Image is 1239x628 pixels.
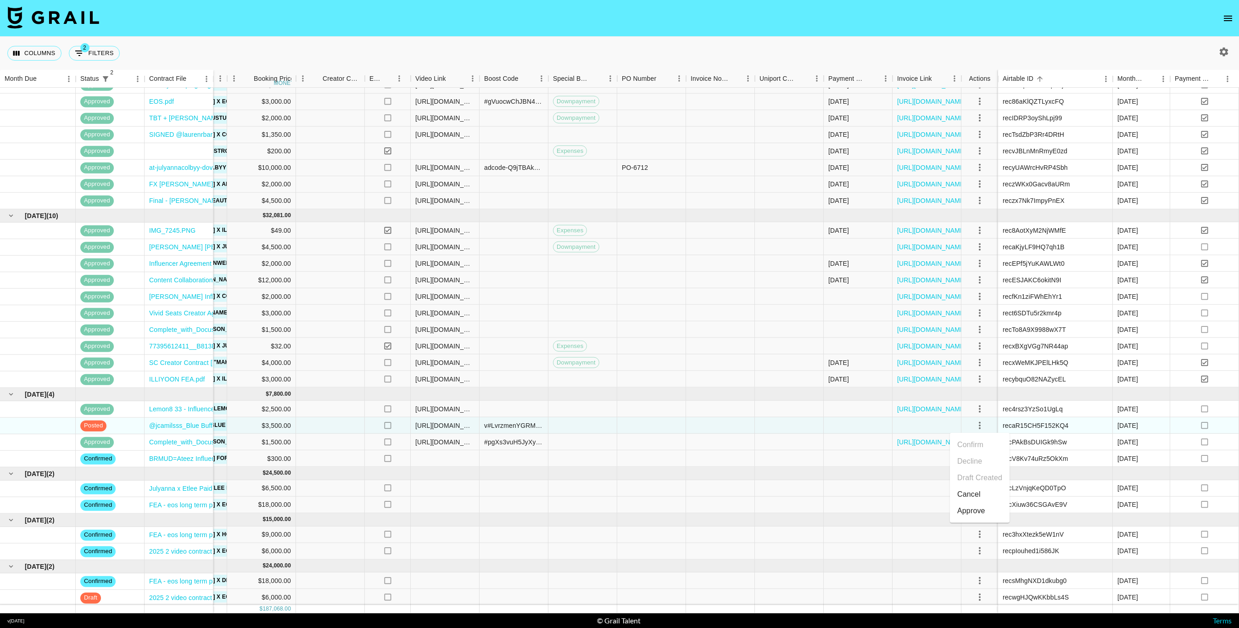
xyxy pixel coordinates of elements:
[149,113,234,123] a: TBT + [PERSON_NAME].pdf
[828,130,849,139] div: 6/25/2025
[149,70,186,88] div: Contract File
[972,573,988,589] button: select merge strategy
[972,401,988,416] button: select merge strategy
[897,292,966,301] a: [URL][DOMAIN_NAME]
[186,73,199,85] button: Sort
[741,72,755,85] button: Menu
[1113,70,1170,88] div: Month Due
[1221,72,1234,86] button: Menu
[1117,275,1138,285] div: Jul '25
[548,70,617,88] div: Special Booking Type
[1003,113,1062,123] div: recIDRP3oyShLpj99
[5,70,37,88] div: Month Due
[686,70,755,88] div: Invoice Notes
[1033,73,1046,85] button: Sort
[80,325,114,334] span: approved
[227,176,296,192] div: $2,000.00
[415,421,474,430] div: https://www.tiktok.com/@jcamilsss/video/7541090700402756895?_r=1&_t=ZT-8z4JiNyJxcc
[80,196,114,205] span: approved
[969,70,991,88] div: Actions
[656,72,669,85] button: Sort
[484,97,543,106] div: #gVuocwChJBN4Mnvy/2w+tb9+/2tta6eWBrRorXULjvQc4CaAzYt7MhvMWaxi9go=
[897,146,966,156] a: [URL][DOMAIN_NAME]
[80,114,114,123] span: approved
[1117,70,1144,88] div: Month Due
[553,70,591,88] div: Special Booking Type
[166,357,285,368] a: @1ARAQUINN X "MAKE POLLUTERS PAY"
[112,73,125,85] button: Sort
[484,70,519,88] div: Boost Code
[415,292,474,301] div: https://www.instagram.com/p/DMBwby_SelD/
[1003,179,1070,189] div: reczWKx0Gacv8aURm
[415,404,474,413] div: https://www.tiktok.com/@1araquinn/video/7538527676051557662?lang=en
[227,93,296,110] div: $3,000.00
[415,113,474,123] div: https://www.tiktok.com/@jcamilsss/video/7512226138693831966
[80,180,114,189] span: approved
[866,72,879,85] button: Sort
[46,390,55,399] span: ( 4 )
[80,43,89,52] span: 2
[149,80,325,90] a: Mavely Campaign Agreement - Nordstrom Rack June (1).pdf
[897,70,932,88] div: Invoice Link
[759,70,797,88] div: Uniport Contact Email
[80,309,114,318] span: approved
[1003,342,1068,351] div: recxBXgVGg7NR44ap
[828,226,849,235] div: 7/15/2025
[411,70,480,88] div: Video Link
[415,163,474,172] div: https://www.instagram.com/p/DLJLL5-RGo7/
[1117,113,1138,123] div: Jun '25
[972,143,988,159] button: select merge strategy
[80,359,114,367] span: approved
[897,404,966,413] a: [URL][DOMAIN_NAME]
[828,146,849,156] div: 8/8/2025
[897,80,966,90] a: [URL][DOMAIN_NAME]
[131,72,145,86] button: Menu
[80,81,114,90] span: approved
[622,70,656,88] div: PO Number
[972,256,988,271] button: select merge strategy
[62,72,76,86] button: Menu
[1003,242,1065,252] div: recaKjyLF9HQ7qh1B
[149,547,368,556] a: 2025 2 video contract (@laurenrbarnwell x eos Partnership Agreement).pdf
[415,308,474,318] div: https://www.instagram.com/reel/DL_RBg3pWU3/
[1117,342,1138,351] div: Jul '25
[972,289,988,304] button: select merge strategy
[262,212,266,219] div: $
[149,577,253,586] a: FEA - eos long term partnership.pdf
[1117,242,1138,252] div: Jul '25
[972,322,988,337] button: select merge strategy
[893,70,961,88] div: Invoice Link
[149,179,399,189] a: FX [PERSON_NAME] x Amazon - Contract Extension Addendum ([DATE]-[DATE]).pdf
[149,404,303,414] a: Lemon8 33 - Influencer Agreement (@1araquinn).pdf
[972,176,988,192] button: select merge strategy
[480,70,548,88] div: Boost Code
[617,70,686,88] div: PO Number
[1117,437,1138,446] div: Aug '25
[1003,70,1033,88] div: Airtable ID
[149,275,371,285] a: Content Collaboration Contract_Julyanna Colby x iUNK ([DATE]-[DATE]).pdf
[828,179,849,189] div: 6/25/2025
[227,305,296,321] div: $3,000.00
[1003,259,1065,268] div: recEPf5jYuKAWLWt0
[1003,404,1063,413] div: rec4rsz3YzSo1UgLq
[80,438,114,447] span: approved
[166,112,275,123] a: Groommen - Custum Suuit Promo
[5,514,17,527] button: hide children
[25,211,46,220] span: [DATE]
[1211,73,1223,85] button: Sort
[1117,325,1138,334] div: Jul '25
[1156,72,1170,86] button: Menu
[484,421,543,430] div: v#LvrzmenYGRMsnnZSm5UX9ML63coec+cvGvrE+xk5OgfdDmcpQpjSajvZhYtAlEE=
[897,375,966,384] a: [URL][DOMAIN_NAME]
[553,342,586,350] span: Expenses
[227,72,241,85] button: Menu
[227,354,296,371] div: $4,000.00
[972,527,988,542] button: select merge strategy
[415,130,474,139] div: https://www.tiktok.com/@laurenrbarnwell/video/7511900679573638443
[897,325,966,334] a: [URL][DOMAIN_NAME]
[149,259,351,268] a: Influencer Agreement ([PERSON_NAME] and [PERSON_NAME]).pdf
[1213,616,1232,625] a: Terms
[227,371,296,387] div: $3,000.00
[972,193,988,208] button: select merge strategy
[69,46,120,61] button: Show filters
